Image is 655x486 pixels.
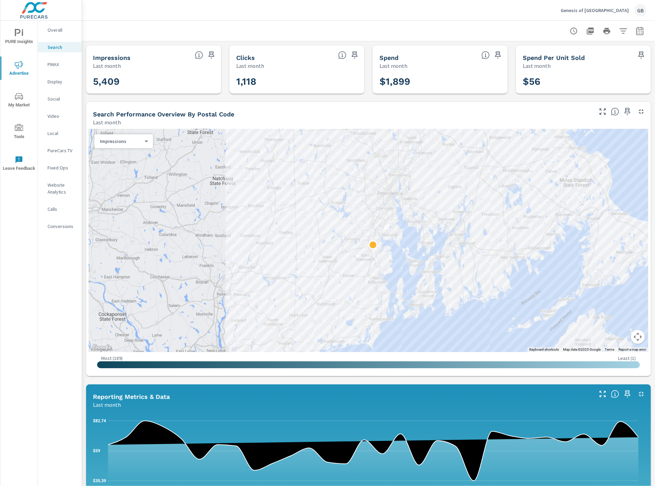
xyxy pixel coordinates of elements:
[561,7,629,13] p: Genesis of [GEOGRAPHIC_DATA]
[93,478,106,483] text: $35.39
[38,42,82,52] div: Search
[38,128,82,138] div: Local
[338,51,346,59] span: The number of times an ad was clicked by a consumer.
[38,111,82,121] div: Video
[206,50,217,61] span: Save this to your personalized report
[48,130,76,137] p: Local
[48,182,76,195] p: Website Analytics
[38,204,82,214] div: Calls
[523,76,644,87] h3: $56
[380,76,501,87] h3: $1,899
[94,138,147,145] div: Impressions
[618,348,646,351] a: Report a map error
[48,164,76,171] p: Fixed Ops
[236,54,255,61] h5: Clicks
[93,401,121,409] p: Last month
[380,54,398,61] h5: Spend
[636,389,647,400] button: Minimize Widget
[236,76,357,87] h3: 1,118
[597,106,608,117] button: Make Fullscreen
[492,50,503,61] span: Save this to your personalized report
[38,163,82,173] div: Fixed Ops
[2,92,35,109] span: My Market
[2,124,35,141] span: Tools
[38,145,82,156] div: PureCars TV
[93,76,214,87] h3: 5,409
[93,111,234,118] h5: Search Performance Overview By Postal Code
[93,118,121,126] p: Last month
[48,61,76,68] p: PMAX
[38,221,82,231] div: Conversions
[48,147,76,154] p: PureCars TV
[563,348,601,351] span: Map data ©2025 Google
[38,94,82,104] div: Social
[631,330,645,344] button: Map camera controls
[636,50,647,61] span: Save this to your personalized report
[48,223,76,230] p: Conversions
[91,343,113,352] img: Google
[634,4,647,17] div: GB
[48,27,76,33] p: Overall
[2,156,35,173] span: Leave Feedback
[523,62,551,70] p: Last month
[38,180,82,197] div: Website Analytics
[48,95,76,102] p: Social
[38,25,82,35] div: Overall
[622,389,633,400] span: Save this to your personalized report
[523,54,585,61] h5: Spend Per Unit Sold
[93,62,121,70] p: Last month
[616,24,630,38] button: Apply Filters
[597,389,608,400] button: Make Fullscreen
[2,61,35,77] span: Advertise
[38,76,82,87] div: Display
[48,113,76,120] p: Video
[636,106,647,117] button: Minimize Widget
[236,62,264,70] p: Last month
[583,24,597,38] button: "Export Report to PDF"
[38,59,82,70] div: PMAX
[605,348,614,351] a: Terms (opens in new tab)
[2,29,35,46] span: PURE Insights
[101,355,123,361] p: Most ( 189 )
[93,418,106,423] text: $82.74
[91,343,113,352] a: Open this area in Google Maps (opens a new window)
[93,393,170,400] h5: Reporting Metrics & Data
[611,390,619,398] span: Understand Search data over time and see how metrics compare to each other.
[633,24,647,38] button: Select Date Range
[0,21,38,179] div: nav menu
[529,347,559,352] button: Keyboard shortcuts
[93,448,100,453] text: $59
[48,44,76,51] p: Search
[349,50,360,61] span: Save this to your personalized report
[600,24,614,38] button: Print Report
[100,138,142,144] p: Impressions
[195,51,203,59] span: The number of times an ad was shown on your behalf.
[93,54,131,61] h5: Impressions
[481,51,490,59] span: The amount of money spent on advertising during the period.
[618,355,636,361] p: Least ( 1 )
[48,206,76,213] p: Calls
[48,78,76,85] p: Display
[611,107,619,116] span: Understand Search performance data by postal code. Individual postal codes can be selected and ex...
[622,106,633,117] span: Save this to your personalized report
[380,62,407,70] p: Last month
